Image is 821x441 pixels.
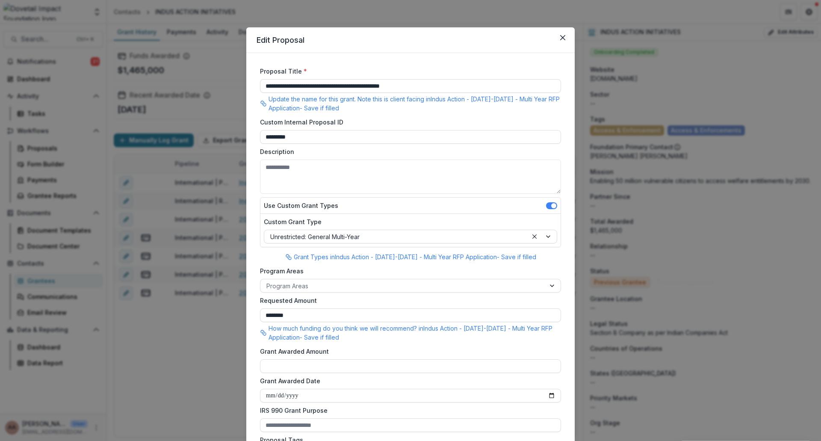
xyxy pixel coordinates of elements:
[269,95,561,112] p: Update the name for this grant. Note this is client facing in Indus Action - [DATE]-[DATE] - Mult...
[260,296,556,305] label: Requested Amount
[264,201,338,210] label: Use Custom Grant Types
[260,118,556,127] label: Custom Internal Proposal ID
[529,231,540,242] div: Clear selected options
[260,376,556,385] label: Grant Awarded Date
[556,31,570,44] button: Close
[269,324,561,342] p: How much funding do you think we will recommend? in Indus Action - [DATE]-[DATE] - Multi Year RFP...
[246,27,575,53] header: Edit Proposal
[260,147,556,156] label: Description
[260,347,556,356] label: Grant Awarded Amount
[264,217,552,226] label: Custom Grant Type
[260,406,556,415] label: IRS 990 Grant Purpose
[260,266,556,275] label: Program Areas
[260,67,556,76] label: Proposal Title
[294,252,536,261] p: Grant Types in Indus Action - [DATE]-[DATE] - Multi Year RFP Application - Save if filled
